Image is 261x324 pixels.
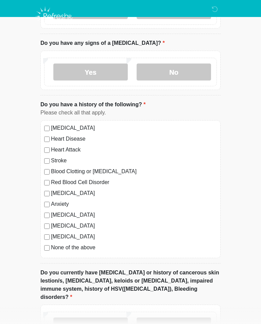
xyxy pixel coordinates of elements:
label: Anxiety [51,200,217,208]
label: [MEDICAL_DATA] [51,211,217,219]
label: Heart Disease [51,135,217,143]
label: Yes [53,64,128,80]
label: Blood Clotting or [MEDICAL_DATA] [51,167,217,176]
label: [MEDICAL_DATA] [51,124,217,132]
input: Anxiety [44,202,50,207]
input: [MEDICAL_DATA] [44,223,50,229]
label: [MEDICAL_DATA] [51,233,217,241]
input: Heart Attack [44,147,50,153]
div: Please check all that apply. [40,109,221,117]
input: [MEDICAL_DATA] [44,126,50,131]
label: Red Blood Cell Disorder [51,178,217,186]
label: [MEDICAL_DATA] [51,222,217,230]
input: Heart Disease [44,137,50,142]
label: Do you have any signs of a [MEDICAL_DATA]? [40,39,165,47]
label: Do you currently have [MEDICAL_DATA] or history of cancerous skin lestion/s, [MEDICAL_DATA], kelo... [40,269,221,301]
img: Refresh RX Logo [34,5,75,28]
input: [MEDICAL_DATA] [44,234,50,240]
input: Stroke [44,158,50,164]
label: [MEDICAL_DATA] [51,189,217,197]
input: [MEDICAL_DATA] [44,191,50,196]
label: Heart Attack [51,146,217,154]
label: Do you have a history of the following? [40,101,145,109]
label: None of the above [51,244,217,252]
input: Red Blood Cell Disorder [44,180,50,185]
label: No [137,64,211,80]
input: Blood Clotting or [MEDICAL_DATA] [44,169,50,175]
input: [MEDICAL_DATA] [44,213,50,218]
label: Stroke [51,157,217,165]
input: None of the above [44,245,50,251]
